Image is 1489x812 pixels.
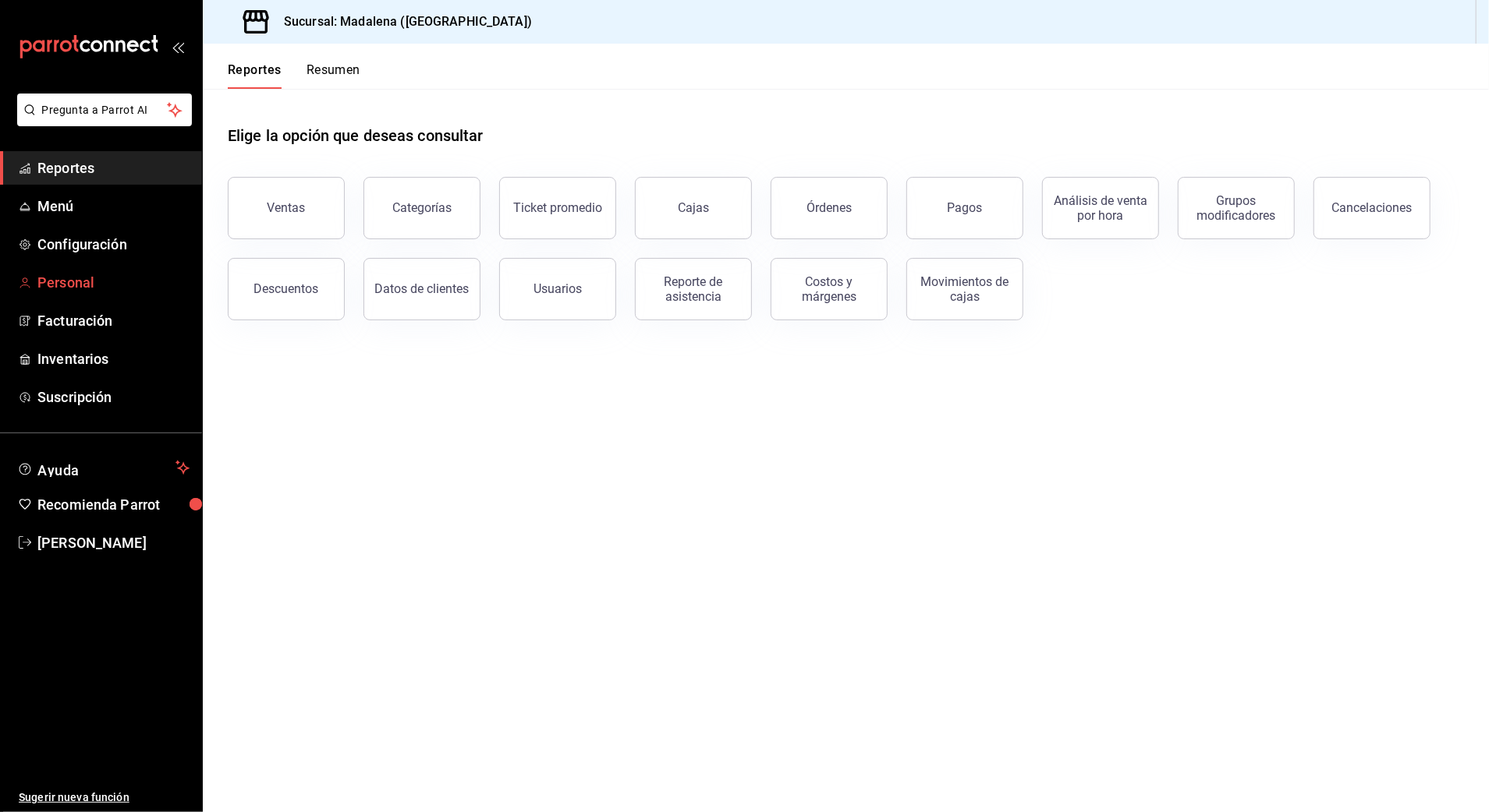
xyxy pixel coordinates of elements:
[916,274,1013,304] div: Movimientos de cajas
[1042,177,1159,239] button: Análisis de venta por hora
[37,348,190,369] span: Inventarios
[1178,177,1295,239] button: Grupos modificadores
[228,62,360,89] div: navigation tabs
[513,200,602,215] div: Ticket promedio
[1314,177,1431,239] button: Cancelaciones
[635,258,752,320] button: Reporte de asistencia
[1332,200,1413,215] div: Cancelaciones
[37,387,190,408] span: Suscripción
[771,177,888,239] button: Órdenes
[268,200,306,215] div: Ventas
[678,200,709,215] div: Cajas
[37,272,190,293] span: Personal
[254,281,319,296] div: Descuentos
[37,196,190,217] span: Menú
[363,177,480,239] button: Categorías
[228,124,484,147] h1: Elige la opción que deseas consultar
[37,532,190,553] span: [PERSON_NAME]
[948,200,983,215] div: Pagos
[37,494,190,515] span: Recomienda Parrot
[228,62,282,89] button: Reportes
[37,458,169,477] span: Ayuda
[19,789,190,806] span: Sugerir nueva función
[42,102,168,118] span: Pregunta a Parrot AI
[11,113,192,129] a: Pregunta a Parrot AI
[37,234,190,255] span: Configuración
[499,177,616,239] button: Ticket promedio
[771,258,888,320] button: Costos y márgenes
[228,258,345,320] button: Descuentos
[375,281,470,296] div: Datos de clientes
[363,258,480,320] button: Datos de clientes
[37,310,190,331] span: Facturación
[392,200,452,215] div: Categorías
[1052,193,1149,223] div: Análisis de venta por hora
[781,274,877,304] div: Costos y márgenes
[307,62,360,89] button: Resumen
[499,258,616,320] button: Usuarios
[37,157,190,178] span: Reportes
[645,274,742,304] div: Reporte de asistencia
[228,177,345,239] button: Ventas
[271,12,532,31] h3: Sucursal: Madalena ([GEOGRAPHIC_DATA])
[807,200,852,215] div: Órdenes
[906,177,1023,239] button: Pagos
[906,258,1023,320] button: Movimientos de cajas
[534,281,582,296] div: Usuarios
[17,94,192,126] button: Pregunta a Parrot AI
[1188,193,1285,223] div: Grupos modificadores
[172,41,184,53] button: open_drawer_menu
[635,177,752,239] button: Cajas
